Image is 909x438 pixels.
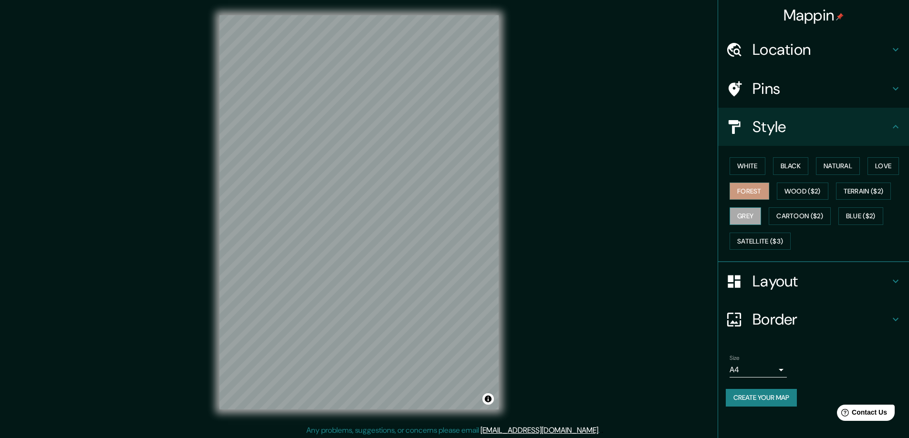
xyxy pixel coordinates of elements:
[752,310,890,329] h4: Border
[784,6,844,25] h4: Mappin
[726,389,797,407] button: Create your map
[718,262,909,300] div: Layout
[752,79,890,98] h4: Pins
[481,425,598,435] a: [EMAIL_ADDRESS][DOMAIN_NAME]
[867,157,899,175] button: Love
[816,157,860,175] button: Natural
[730,233,791,250] button: Satellite ($3)
[752,40,890,59] h4: Location
[752,272,890,291] h4: Layout
[600,425,601,436] div: .
[306,425,600,436] p: Any problems, suggestions, or concerns please email .
[824,401,899,428] iframe: Help widget launcher
[752,117,890,136] h4: Style
[777,183,828,200] button: Wood ($2)
[836,183,891,200] button: Terrain ($2)
[718,108,909,146] div: Style
[838,207,883,225] button: Blue ($2)
[718,70,909,108] div: Pins
[836,13,844,20] img: pin-icon.png
[718,31,909,69] div: Location
[730,362,787,377] div: A4
[219,15,499,409] canvas: Map
[773,157,809,175] button: Black
[730,183,769,200] button: Forest
[769,207,831,225] button: Cartoon ($2)
[482,393,494,405] button: Toggle attribution
[730,207,761,225] button: Grey
[730,354,740,362] label: Size
[718,300,909,338] div: Border
[730,157,765,175] button: White
[601,425,603,436] div: .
